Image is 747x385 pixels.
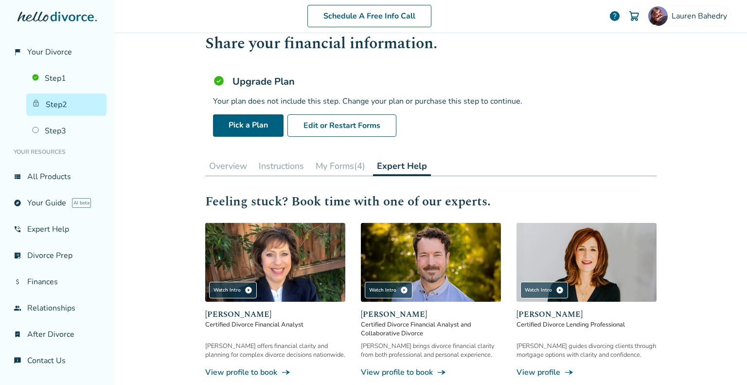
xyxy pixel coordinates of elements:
[205,309,345,320] span: [PERSON_NAME]
[26,120,107,142] a: Step3
[26,93,107,116] a: Step2
[8,297,107,319] a: groupRelationships
[8,165,107,188] a: view_listAll Products
[14,225,21,233] span: phone_in_talk
[8,142,107,162] li: Your Resources
[361,342,501,359] div: [PERSON_NAME] brings divorce financial clarity from both professional and personal experience.
[628,10,640,22] img: Cart
[27,47,72,57] span: Your Divorce
[8,218,107,240] a: phone_in_talkExpert Help
[213,96,649,107] div: Your plan does not include this step. Change your plan or purchase this step to continue.
[520,282,568,298] div: Watch Intro
[8,41,107,63] a: flag_2Your Divorce
[516,342,657,359] div: [PERSON_NAME] guides divorcing clients through mortgage options with clarity and confidence.
[516,320,657,329] span: Certified Divorce Lending Professional
[648,6,668,26] img: Lauren Bahedry
[8,192,107,214] a: exploreYour GuideAI beta
[245,286,252,294] span: play_circle
[8,244,107,267] a: list_alt_checkDivorce Prep
[307,5,431,27] a: Schedule A Free Info Call
[213,114,284,137] a: Pick a Plan
[287,114,396,137] button: Edit or Restart Forms
[14,173,21,181] span: view_list
[72,198,91,208] span: AI beta
[361,320,501,338] span: Certified Divorce Financial Analyst and Collaborative Divorce
[205,223,345,302] img: Sandra Giudici
[14,304,21,312] span: group
[312,156,369,176] button: My Forms(4)
[609,10,621,22] a: help
[205,320,345,329] span: Certified Divorce Financial Analyst
[205,156,251,176] button: Overview
[205,192,657,211] h2: Feeling stuck? Book time with one of our experts.
[373,156,431,176] button: Expert Help
[14,357,21,365] span: chat_info
[400,286,408,294] span: play_circle
[556,286,564,294] span: play_circle
[365,282,412,298] div: Watch Intro
[8,323,107,346] a: bookmark_checkAfter Divorce
[437,367,446,377] span: line_end_arrow_notch
[14,199,21,207] span: explore
[14,48,21,56] span: flag_2
[205,367,345,378] a: View profile to bookline_end_arrow_notch
[232,75,295,88] h5: Upgrade Plan
[255,156,308,176] button: Instructions
[14,252,21,259] span: list_alt_check
[8,271,107,293] a: attach_moneyFinances
[516,367,657,378] a: View profileline_end_arrow_notch
[8,349,107,372] a: chat_infoContact Us
[516,223,657,302] img: Tami Wollensak
[205,342,345,359] div: [PERSON_NAME] offers financial clarity and planning for complex divorce decisions nationwide.
[14,330,21,338] span: bookmark_check
[361,309,501,320] span: [PERSON_NAME]
[516,309,657,320] span: [PERSON_NAME]
[361,223,501,302] img: John Duffy
[26,67,107,90] a: Step1
[209,282,257,298] div: Watch Intro
[564,367,574,377] span: line_end_arrow_notch
[205,32,657,55] h1: Share your financial information.
[698,338,747,385] iframe: Chat Widget
[281,367,291,377] span: line_end_arrow_notch
[672,11,731,21] span: Lauren Bahedry
[14,278,21,286] span: attach_money
[361,367,501,378] a: View profile to bookline_end_arrow_notch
